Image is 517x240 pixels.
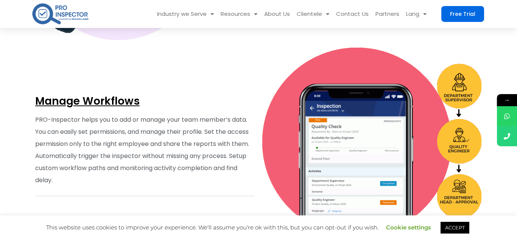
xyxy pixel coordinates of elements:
[46,224,471,231] span: This website uses cookies to improve your experience. We'll assume you're ok with this, but you c...
[497,94,517,106] span: →
[386,224,431,231] a: Cookie settings
[441,222,469,234] a: ACCEPT
[441,6,484,22] a: Free Trial
[35,114,255,186] p: PRO-Inspector helps you to add or manage your team member’s data. You can easily set permissions,...
[450,11,475,17] span: Free Trial
[35,94,140,108] span: Manage Workflows
[31,2,89,26] img: pro-inspector-logo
